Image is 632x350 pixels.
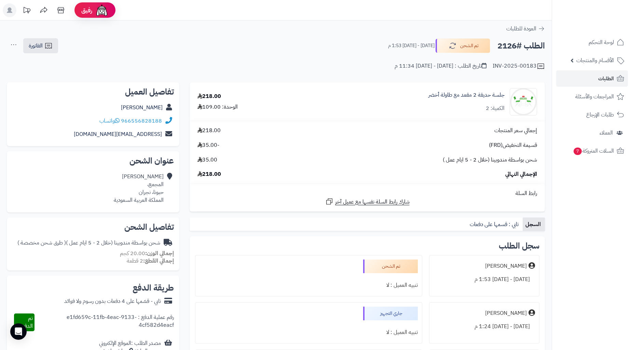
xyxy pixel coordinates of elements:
[133,284,174,292] h2: طريقة الدفع
[589,38,614,47] span: لوحة التحكم
[335,198,410,206] span: شارك رابط السلة نفسها مع عميل آخر
[506,25,545,33] a: العودة للطلبات
[12,88,174,96] h2: تفاصيل العميل
[114,173,164,204] div: [PERSON_NAME] المجمع، حبونا، نجران المملكة العربية السعودية
[395,62,486,70] div: تاريخ الطلب : [DATE] - [DATE] 11:34 م
[197,170,221,178] span: 218.00
[556,34,628,51] a: لوحة التحكم
[17,239,160,247] div: شحن بواسطة مندوبينا (خلال 2 - 5 ايام عمل )
[494,127,537,135] span: إجمالي سعر المنتجات
[22,314,33,330] span: تم الدفع
[485,309,527,317] div: [PERSON_NAME]
[95,3,109,17] img: ai-face.png
[556,107,628,123] a: طلبات الإرجاع
[200,326,418,339] div: تنبيه العميل : لا
[467,218,523,231] a: تابي : قسمها على دفعات
[576,56,614,65] span: الأقسام والمنتجات
[12,223,174,231] h2: تفاصيل الشحن
[363,260,418,273] div: تم الشحن
[35,313,174,331] div: رقم عملية الدفع : e1fd659c-11fb-4eac-9133-4cf582d4eacf
[499,242,539,250] h3: سجل الطلب
[120,249,174,257] small: 20.00 كجم
[556,70,628,87] a: الطلبات
[598,74,614,83] span: الطلبات
[29,42,43,50] span: الفاتورة
[575,92,614,101] span: المراجعات والأسئلة
[505,170,537,178] span: الإجمالي النهائي
[64,297,161,305] div: تابي - قسّمها على 4 دفعات بدون رسوم ولا فوائد
[197,103,238,111] div: الوحدة: 109.00
[485,262,527,270] div: [PERSON_NAME]
[506,25,536,33] span: العودة للطلبات
[99,117,120,125] a: واتساب
[556,143,628,159] a: السلات المتروكة7
[428,91,505,99] a: جلسة حديقة 2 مقعد مع طاولة أخضر
[434,273,535,286] div: [DATE] - [DATE] 1:53 م
[121,117,162,125] a: 966556828188
[197,156,217,164] span: 35.00
[556,125,628,141] a: العملاء
[489,141,537,149] span: قسيمة التخفيض(FRD)
[197,93,221,100] div: 218.00
[497,39,545,53] h2: الطلب #2126
[573,146,614,156] span: السلات المتروكة
[486,104,505,112] div: الكمية: 2
[388,42,435,49] small: [DATE] - [DATE] 1:53 م
[510,88,537,115] img: 1753686337-1734447034-110124010020-1000x1000-90x90.jpg
[121,103,163,112] a: [PERSON_NAME]
[145,249,174,257] strong: إجمالي الوزن:
[197,141,219,149] span: -35.00
[12,157,174,165] h2: عنوان الشحن
[200,279,418,292] div: تنبيه العميل : لا
[443,156,537,164] span: شحن بواسطة مندوبينا (خلال 2 - 5 ايام عمل )
[556,88,628,105] a: المراجعات والأسئلة
[436,39,490,53] button: تم الشحن
[18,3,35,19] a: تحديثات المنصة
[586,110,614,120] span: طلبات الإرجاع
[573,147,582,155] span: 7
[325,197,410,206] a: شارك رابط السلة نفسها مع عميل آخر
[586,5,626,19] img: logo-2.png
[363,307,418,320] div: جاري التجهيز
[23,38,58,53] a: الفاتورة
[74,130,162,138] a: [EMAIL_ADDRESS][DOMAIN_NAME]
[197,127,221,135] span: 218.00
[10,323,27,340] div: Open Intercom Messenger
[81,6,92,14] span: رفيق
[523,218,545,231] a: السجل
[600,128,613,138] span: العملاء
[17,239,66,247] span: ( طرق شحن مخصصة )
[493,62,545,70] div: INV-2025-00183
[127,257,174,265] small: 2 قطعة
[434,320,535,333] div: [DATE] - [DATE] 1:24 م
[143,257,174,265] strong: إجمالي القطع:
[192,190,542,197] div: رابط السلة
